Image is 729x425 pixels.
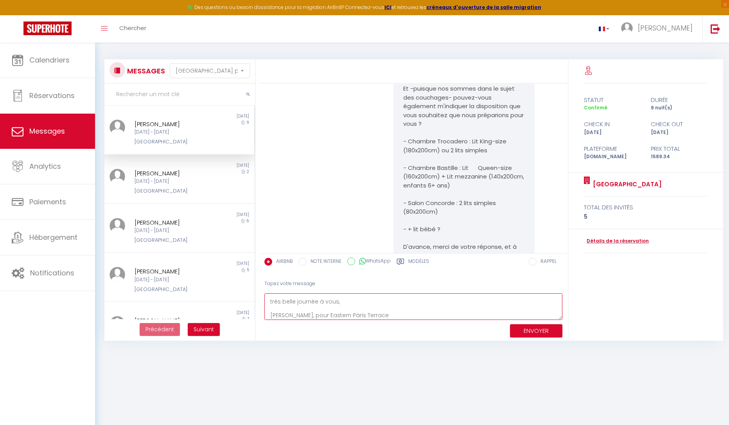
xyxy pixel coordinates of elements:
a: Détails de la réservation [584,237,649,245]
img: ... [110,316,125,332]
div: 1589.34 [646,153,713,161]
div: [GEOGRAPHIC_DATA] [135,236,212,244]
div: [PERSON_NAME] [135,169,212,178]
div: [DATE] [179,113,254,120]
a: [GEOGRAPHIC_DATA] [590,180,662,189]
h3: MESSAGES [125,62,165,80]
div: [PERSON_NAME] [135,316,212,325]
div: [GEOGRAPHIC_DATA] [135,187,212,195]
button: Next [188,323,220,336]
div: check in [579,120,646,129]
div: 9 nuit(s) [646,104,713,112]
span: [PERSON_NAME] [638,23,693,33]
div: 5 [584,212,707,221]
button: ENVOYER [510,324,562,338]
span: Notifications [30,268,74,278]
div: [GEOGRAPHIC_DATA] [135,286,212,293]
img: ... [110,169,125,184]
div: [DOMAIN_NAME] [579,153,646,161]
div: [DATE] - [DATE] [135,276,212,284]
img: ... [110,218,125,234]
span: 6 [246,218,249,224]
a: Chercher [113,15,152,43]
span: Réservations [29,91,75,100]
div: check out [646,120,713,129]
div: total des invités [584,203,707,212]
div: [PERSON_NAME] [135,120,212,129]
div: [DATE] [179,261,254,267]
a: ICI [384,4,391,11]
pre: Bonjour [PERSON_NAME], Je suis en train d'organiser le planning du logement : pouvez-vous me conf... [403,23,525,287]
div: [DATE] [646,129,713,136]
iframe: Chat [696,390,723,419]
div: Tapez votre message [264,274,563,293]
div: [DATE] [179,310,254,316]
span: Précédent [145,325,174,333]
button: Previous [140,323,180,336]
span: Analytics [29,161,61,171]
div: Plateforme [579,144,646,154]
label: RAPPEL [537,258,557,266]
button: Ouvrir le widget de chat LiveChat [6,3,30,27]
div: statut [579,95,646,105]
img: ... [110,120,125,135]
span: Confirmé [584,104,607,111]
label: Modèles [408,258,429,268]
span: 2 [247,169,249,175]
label: WhatsApp [355,257,391,266]
a: créneaux d'ouverture de la salle migration [426,4,541,11]
span: Chercher [119,24,146,32]
div: [DATE] - [DATE] [135,178,212,185]
label: NOTE INTERNE [307,258,341,266]
input: Rechercher un mot clé [104,84,255,105]
span: Hébergement [29,232,77,242]
div: Prix total [646,144,713,154]
img: Super Booking [23,21,72,35]
span: Suivant [194,325,214,333]
a: ... [PERSON_NAME] [615,15,702,43]
span: Calendriers [29,55,70,65]
img: ... [621,22,633,34]
div: [DATE] [179,212,254,218]
span: Messages [29,126,65,136]
div: [DATE] [579,129,646,136]
div: [PERSON_NAME] [135,218,212,227]
div: durée [646,95,713,105]
span: Paiements [29,197,66,207]
img: ... [110,267,125,282]
img: logout [711,24,720,34]
div: [PERSON_NAME] [135,267,212,276]
span: 9 [246,120,249,125]
div: [DATE] - [DATE] [135,227,212,234]
label: AIRBNB [272,258,293,266]
span: 7 [247,316,249,322]
div: [GEOGRAPHIC_DATA] [135,138,212,146]
div: [DATE] - [DATE] [135,129,212,136]
div: [DATE] [179,162,254,169]
span: 5 [247,267,249,273]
